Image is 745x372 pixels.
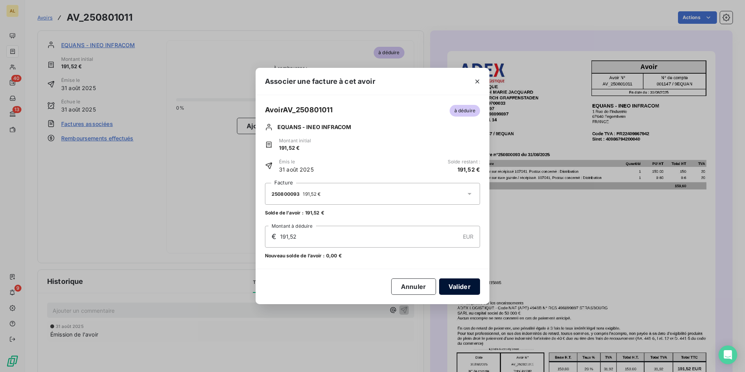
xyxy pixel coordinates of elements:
span: 0,00 € [326,252,342,259]
span: 250800093 [272,191,300,197]
div: Open Intercom Messenger [719,345,737,364]
span: Associer une facture à cet avoir [265,76,375,87]
span: Avoir AV_250801011 [265,105,333,115]
button: Valider [439,278,480,295]
span: Solde de l’avoir : [265,209,304,216]
span: EQUANS - INEO INFRACOM [277,123,351,131]
span: Montant initial [279,137,311,144]
span: 191,52 € [279,144,311,152]
button: Annuler [391,278,436,295]
span: 191,52 € [303,191,321,197]
span: 31 août 2025 [279,165,314,174]
span: Émis le [279,158,314,165]
span: Nouveau solde de l’avoir : [265,252,325,259]
span: 191,52 € [457,165,480,174]
span: 191,52 € [305,209,324,216]
span: Solde restant : [448,158,480,165]
span: à déduire [450,105,480,117]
